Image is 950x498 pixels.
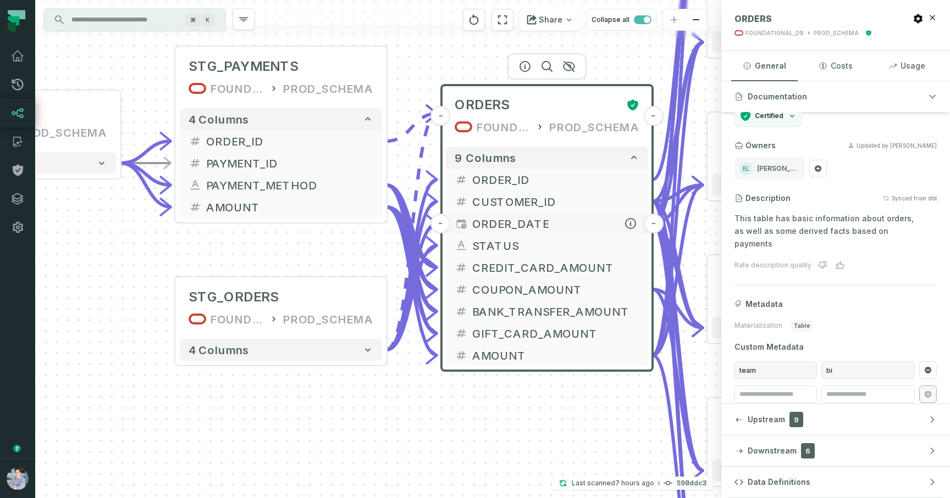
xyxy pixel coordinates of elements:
[615,479,654,487] relative-time: Sep 7, 2025, 4:15 AM GMT+3
[180,130,382,152] button: ORDER_ID
[472,347,639,363] span: AMOUNT
[189,288,279,306] div: STG_ORDERS
[863,30,872,36] div: Certified
[386,114,437,141] g: Edge from c8867c613c347eb7857e509391c84b7d to 0dd85c77dd217d0afb16c7d4fb3eff19
[874,51,940,81] button: Usage
[721,321,781,334] span: 4 columns
[206,155,373,171] span: PAYMENT_ID
[455,239,468,252] span: string
[430,214,450,233] button: -
[734,361,817,379] span: team
[734,261,811,270] div: Rate description quality
[622,98,639,111] div: Certified
[211,80,264,97] div: FOUNDATIONAL_DB
[721,464,781,477] span: 4 columns
[653,42,703,355] g: Edge from 0dd85c77dd217d0afb16c7d4fb3eff19 to c880317c93bc50e3b9a6f5fed2662403
[472,259,639,276] span: CREDIT_CARD_AMOUNT
[745,140,776,151] h3: Owners
[734,342,937,352] span: Custom Metadata
[802,51,869,81] button: Costs
[748,477,810,488] span: Data Definitions
[189,343,249,356] span: 4 columns
[455,151,516,164] span: 9 columns
[189,113,249,126] span: 4 columns
[721,467,950,497] button: Data Definitions
[189,135,202,148] span: decimal
[477,118,531,136] div: FOUNDATIONAL_DB
[455,96,510,114] span: ORDERS
[734,105,802,127] button: Change certification
[446,234,648,256] button: STATUS
[790,320,814,332] span: table
[455,195,468,208] span: decimal
[186,14,200,26] span: Press ⌘ + K to focus the search bar
[883,195,937,202] button: Synced from dbt
[431,106,451,126] button: -
[206,199,373,215] span: AMOUNT
[446,212,648,234] button: ORDER_DATE
[643,106,663,126] button: -
[472,303,639,320] span: BANK_TRANSFER_AMOUNT
[120,163,171,207] g: Edge from 616efa676917f6a678dd14162abb4313 to c8867c613c347eb7857e509391c84b7d
[386,207,437,311] g: Edge from c8867c613c347eb7857e509391c84b7d to 0dd85c77dd217d0afb16c7d4fb3eff19
[120,141,171,163] g: Edge from 616efa676917f6a678dd14162abb4313 to c8867c613c347eb7857e509391c84b7d
[745,299,783,310] span: Metadata
[446,278,648,300] button: COUPON_AMOUNT
[734,13,772,24] span: ORDERS
[189,58,299,75] span: STG_PAYMENTS
[189,156,202,170] span: decimal
[120,163,171,185] g: Edge from 616efa676917f6a678dd14162abb4313 to c8867c613c347eb7857e509391c84b7d
[721,178,781,192] span: 4 columns
[472,171,639,188] span: ORDER_ID
[455,349,468,362] span: decimal
[12,444,22,454] div: Tooltip anchor
[472,237,639,254] span: STATUS
[520,9,580,31] button: Share
[283,80,373,97] div: PROD_SCHEMA
[455,261,468,274] span: decimal
[748,445,797,456] span: Downstream
[446,344,648,366] button: AMOUNT
[446,256,648,278] button: CREDIT_CARD_AMOUNT
[644,214,664,233] button: -
[721,81,950,112] button: Documentation
[472,325,639,342] span: GIFT_CARD_AMOUNT
[180,196,382,218] button: AMOUNT
[653,202,703,328] g: Edge from 0dd85c77dd217d0afb16c7d4fb3eff19 to 9d59a788612dc060523a8f5939ba2e14
[801,443,815,458] span: 6
[721,435,950,466] button: Downstream6
[455,283,468,296] span: decimal
[180,174,382,196] button: PAYMENT_METHOD
[789,412,803,427] span: 9
[211,310,264,328] div: FOUNDATIONAL_DB
[446,191,648,212] button: CUSTOMER_ID
[755,111,783,120] span: Certified
[721,36,781,49] span: 4 columns
[814,29,859,37] div: PROD_SCHEMA
[721,124,826,141] div: Annual Revenue
[189,200,202,214] span: decimal
[734,212,937,250] p: This table has basic information about orders, as well as some derived facts based on payments
[748,91,807,102] span: Documentation
[17,124,107,141] div: PROD_SCHEMA
[721,404,950,435] button: Upstream9
[455,217,468,230] span: timestamp
[201,14,214,26] span: Press ⌘ + K to focus the search bar
[552,477,713,490] button: Last scanned[DATE] 4:15:51 AM598ddc3
[745,29,804,37] div: FOUNDATIONAL_DB
[572,478,654,489] p: Last scanned
[472,193,639,210] span: CUSTOMER_ID
[848,142,937,149] button: Updated by [PERSON_NAME]
[446,169,648,191] button: ORDER_ID
[685,9,707,31] button: zoom out
[472,281,639,298] span: COUPON_AMOUNT
[446,322,648,344] button: GIFT_CARD_AMOUNT
[455,173,468,186] span: decimal
[206,133,373,149] span: ORDER_ID
[189,178,202,192] span: string
[821,361,915,379] span: bi
[748,414,785,425] span: Upstream
[734,321,782,330] span: Materialization
[446,300,648,322] button: BANK_TRANSFER_AMOUNT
